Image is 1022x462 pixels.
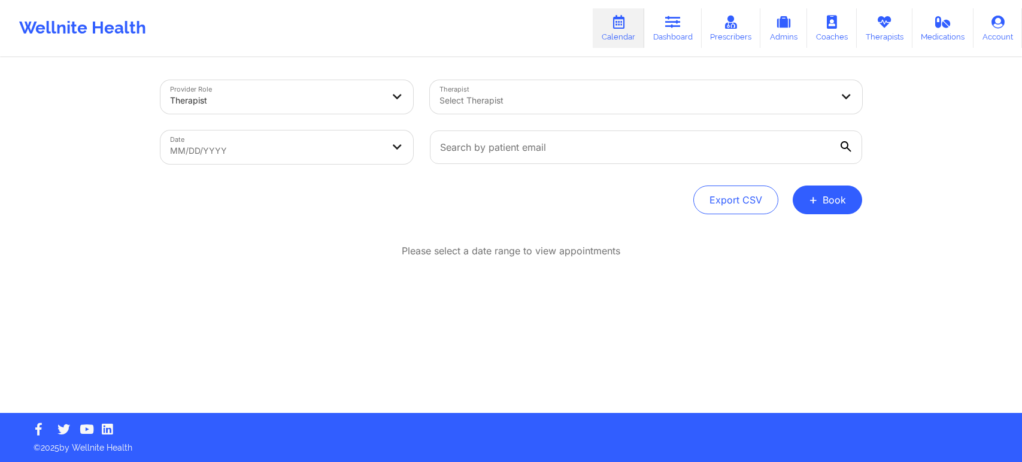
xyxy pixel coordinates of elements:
p: © 2025 by Wellnite Health [25,433,997,454]
a: Prescribers [702,8,761,48]
a: Dashboard [644,8,702,48]
p: Please select a date range to view appointments [402,244,620,258]
a: Admins [760,8,807,48]
a: Medications [912,8,974,48]
button: +Book [793,186,862,214]
a: Calendar [593,8,644,48]
span: + [809,196,818,203]
a: Therapists [857,8,912,48]
input: Search by patient email [430,130,862,164]
a: Account [974,8,1022,48]
div: Therapist [170,87,383,114]
a: Coaches [807,8,857,48]
button: Export CSV [693,186,778,214]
